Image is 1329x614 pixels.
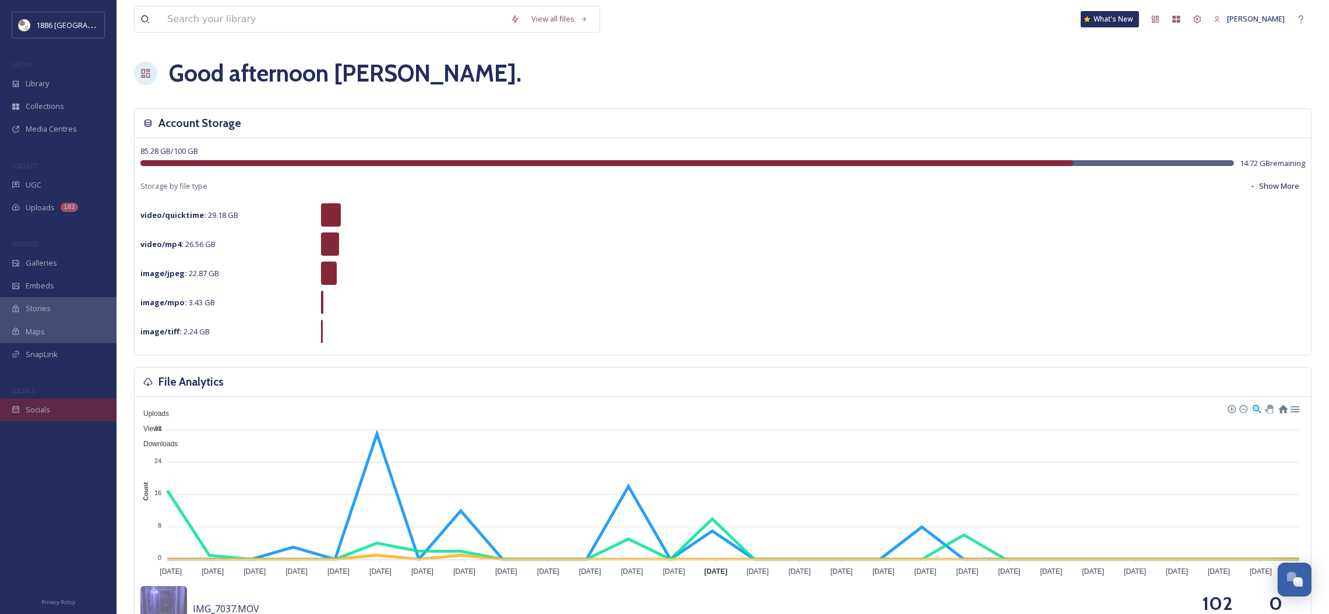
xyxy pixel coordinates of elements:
[154,425,161,432] tspan: 32
[369,567,392,576] tspan: [DATE]
[26,202,55,213] span: Uploads
[169,56,521,91] h1: Good afternoon [PERSON_NAME] .
[135,410,169,418] span: Uploads
[161,6,505,32] input: Search your library
[1208,8,1291,30] a: [PERSON_NAME]
[158,522,161,529] tspan: 8
[140,146,198,156] span: 85.28 GB / 100 GB
[26,303,51,314] span: Stories
[1240,158,1305,169] span: 14.72 GB remaining
[26,101,64,112] span: Collections
[873,567,895,576] tspan: [DATE]
[244,567,266,576] tspan: [DATE]
[140,268,187,278] strong: image/jpeg :
[140,326,210,337] span: 2.24 GB
[1166,567,1188,576] tspan: [DATE]
[142,482,149,500] text: Count
[160,567,182,576] tspan: [DATE]
[1239,404,1247,412] div: Zoom Out
[1243,175,1305,197] button: Show More
[140,326,182,337] strong: image/tiff :
[26,404,50,415] span: Socials
[26,349,58,360] span: SnapLink
[1124,567,1146,576] tspan: [DATE]
[61,203,78,212] div: 182
[1278,563,1312,597] button: Open Chat
[36,19,128,30] span: 1886 [GEOGRAPHIC_DATA]
[915,567,937,576] tspan: [DATE]
[411,567,433,576] tspan: [DATE]
[41,594,75,608] a: Privacy Policy
[135,425,162,433] span: Views
[140,268,219,278] span: 22.87 GB
[140,297,215,308] span: 3.43 GB
[537,567,559,576] tspan: [DATE]
[956,567,978,576] tspan: [DATE]
[26,280,54,291] span: Embeds
[998,567,1020,576] tspan: [DATE]
[12,239,38,248] span: WIDGETS
[495,567,517,576] tspan: [DATE]
[831,567,853,576] tspan: [DATE]
[26,78,49,89] span: Library
[1250,567,1272,576] tspan: [DATE]
[1081,11,1139,27] a: What's New
[154,457,161,464] tspan: 24
[1040,567,1062,576] tspan: [DATE]
[26,123,77,135] span: Media Centres
[12,161,37,170] span: COLLECT
[327,567,350,576] tspan: [DATE]
[140,181,207,192] span: Storage by file type
[1265,405,1272,412] div: Panning
[41,598,75,606] span: Privacy Policy
[285,567,308,576] tspan: [DATE]
[1227,13,1285,24] span: [PERSON_NAME]
[1227,404,1235,412] div: Zoom In
[135,440,178,448] span: Downloads
[789,567,811,576] tspan: [DATE]
[26,179,41,190] span: UGC
[158,115,241,132] h3: Account Storage
[140,239,216,249] span: 26.56 GB
[453,567,475,576] tspan: [DATE]
[663,567,685,576] tspan: [DATE]
[140,210,206,220] strong: video/quicktime :
[154,489,161,496] tspan: 16
[202,567,224,576] tspan: [DATE]
[1289,403,1299,413] div: Menu
[12,386,35,395] span: SOCIALS
[1082,567,1104,576] tspan: [DATE]
[140,297,187,308] strong: image/mpo :
[747,567,769,576] tspan: [DATE]
[704,567,728,576] tspan: [DATE]
[1252,403,1261,413] div: Selection Zoom
[158,373,224,390] h3: File Analytics
[19,19,30,31] img: logos.png
[158,555,161,562] tspan: 0
[140,239,184,249] strong: video/mp4 :
[26,257,57,269] span: Galleries
[1208,567,1230,576] tspan: [DATE]
[526,8,594,30] a: View all files
[579,567,601,576] tspan: [DATE]
[12,60,32,69] span: MEDIA
[140,210,238,220] span: 29.18 GB
[26,326,45,337] span: Maps
[621,567,643,576] tspan: [DATE]
[1278,403,1288,413] div: Reset Zoom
